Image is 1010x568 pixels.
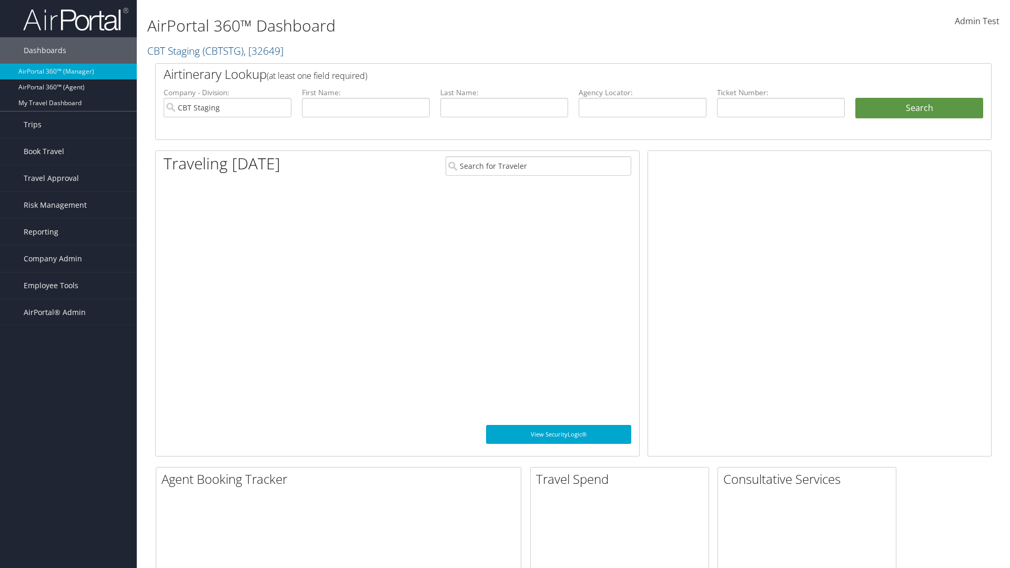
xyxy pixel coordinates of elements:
span: Travel Approval [24,165,79,191]
h2: Agent Booking Tracker [161,470,521,488]
label: Last Name: [440,87,568,98]
label: First Name: [302,87,430,98]
span: , [ 32649 ] [244,44,284,58]
span: Risk Management [24,192,87,218]
button: Search [855,98,983,119]
a: Admin Test [955,5,999,38]
label: Ticket Number: [717,87,845,98]
label: Agency Locator: [579,87,706,98]
span: Book Travel [24,138,64,165]
h2: Travel Spend [536,470,709,488]
img: airportal-logo.png [23,7,128,32]
span: AirPortal® Admin [24,299,86,326]
span: ( CBTSTG ) [203,44,244,58]
span: Admin Test [955,15,999,27]
span: Dashboards [24,37,66,64]
span: Reporting [24,219,58,245]
label: Company - Division: [164,87,291,98]
span: (at least one field required) [267,70,367,82]
h2: Consultative Services [723,470,896,488]
span: Company Admin [24,246,82,272]
a: CBT Staging [147,44,284,58]
h1: AirPortal 360™ Dashboard [147,15,715,37]
input: Search for Traveler [446,156,631,176]
h1: Traveling [DATE] [164,153,280,175]
span: Trips [24,111,42,138]
a: View SecurityLogic® [486,425,631,444]
span: Employee Tools [24,272,78,299]
h2: Airtinerary Lookup [164,65,914,83]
